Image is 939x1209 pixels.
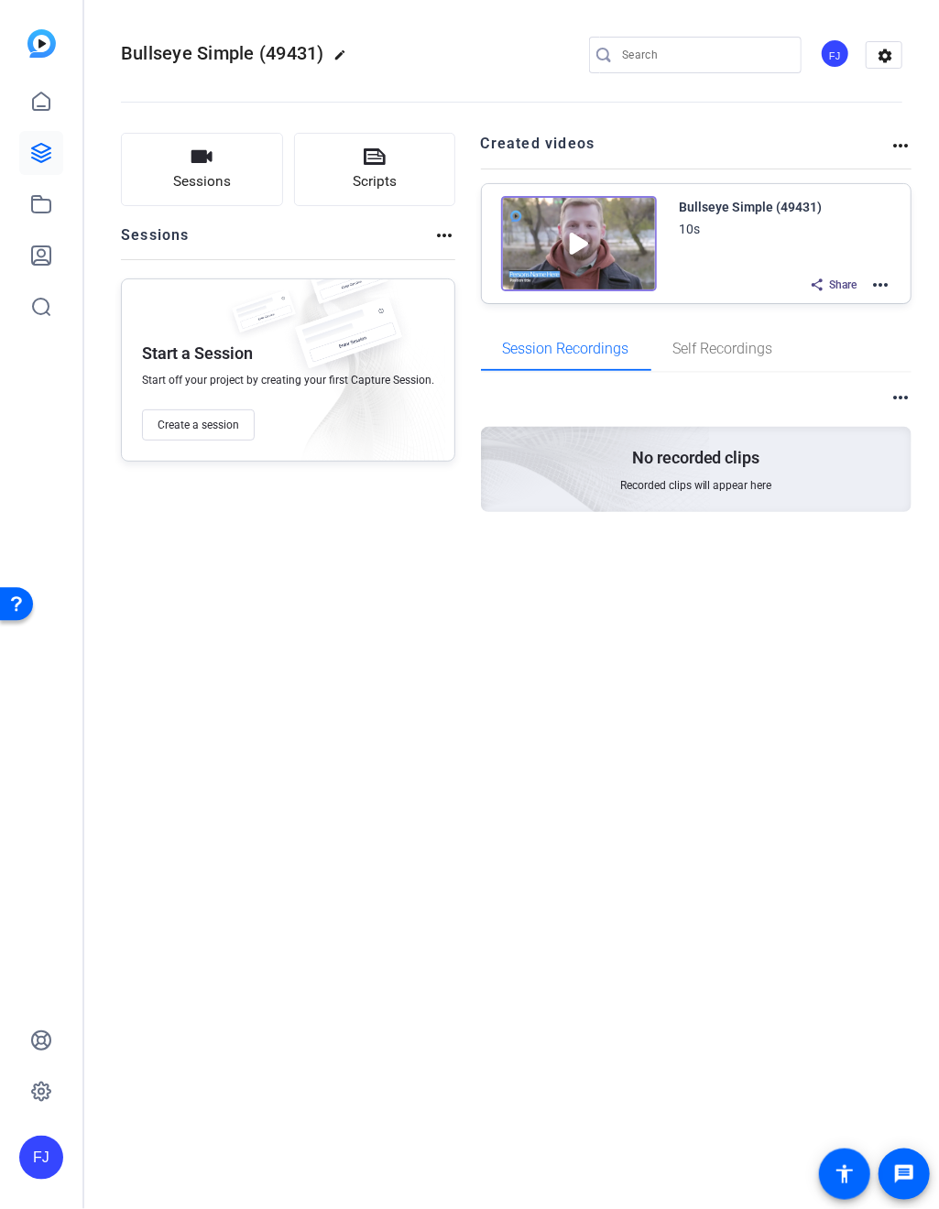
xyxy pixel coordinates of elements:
h2: Created videos [481,133,890,169]
mat-icon: more_horiz [890,135,912,157]
mat-icon: message [893,1163,915,1185]
mat-icon: more_horiz [890,387,912,408]
img: embarkstudio-empty-session.png [276,246,712,644]
img: fake-session.png [279,298,417,388]
button: Sessions [121,133,283,206]
span: Bullseye Simple (49431) [121,42,324,64]
div: FJ [820,38,850,69]
span: Session Recordings [503,342,629,356]
span: Sessions [173,171,231,192]
img: embarkstudio-empty-session.png [268,274,445,470]
button: Create a session [142,409,255,441]
img: fake-session.png [298,252,399,319]
input: Search [622,44,787,66]
img: Creator Project Thumbnail [501,196,657,291]
mat-icon: more_horiz [869,274,891,296]
div: Bullseye Simple (49431) [680,196,823,218]
mat-icon: edit [333,49,355,71]
span: Start off your project by creating your first Capture Session. [142,373,434,387]
mat-icon: accessibility [834,1163,856,1185]
div: FJ [19,1136,63,1180]
mat-icon: settings [867,42,903,70]
span: Share [829,278,857,292]
span: Scripts [353,171,397,192]
div: 10s [680,218,701,240]
img: fake-session.png [223,290,305,344]
mat-icon: more_horiz [433,224,455,246]
p: Start a Session [142,343,253,365]
h2: Sessions [121,224,190,259]
button: Scripts [294,133,456,206]
ngx-avatar: Fred Jimenez [820,38,852,71]
span: Self Recordings [673,342,773,356]
span: Create a session [158,418,239,432]
img: blue-gradient.svg [27,29,56,58]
